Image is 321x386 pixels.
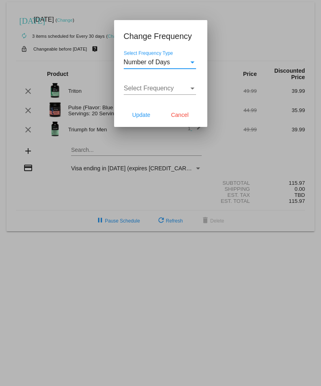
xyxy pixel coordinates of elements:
mat-select: Select Frequency [124,85,196,92]
mat-select: Select Frequency Type [124,59,196,66]
h1: Change Frequency [124,30,198,43]
span: Select Frequency [124,85,174,92]
button: Cancel [162,108,198,122]
span: Update [132,112,150,118]
span: Number of Days [124,59,170,65]
span: Cancel [171,112,189,118]
button: Update [124,108,159,122]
